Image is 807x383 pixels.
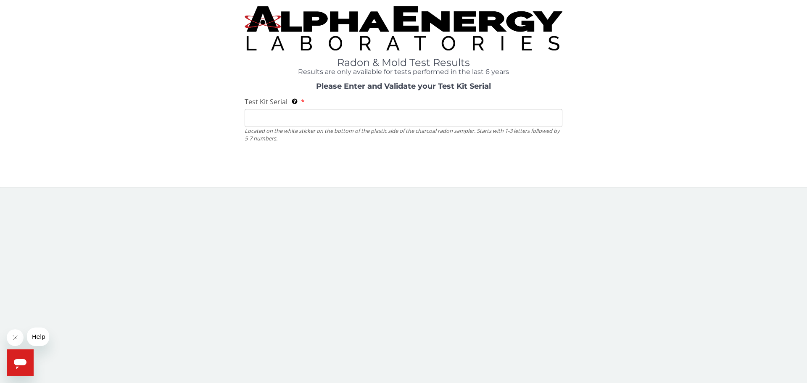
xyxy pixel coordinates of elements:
iframe: Close message [7,329,24,346]
strong: Please Enter and Validate your Test Kit Serial [316,82,491,91]
span: Test Kit Serial [245,97,287,106]
h4: Results are only available for tests performed in the last 6 years [245,68,562,76]
h1: Radon & Mold Test Results [245,57,562,68]
iframe: Message from company [27,328,49,346]
div: Located on the white sticker on the bottom of the plastic side of the charcoal radon sampler. Sta... [245,127,562,143]
iframe: Button to launch messaging window [7,349,34,376]
img: TightCrop.jpg [245,6,562,50]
